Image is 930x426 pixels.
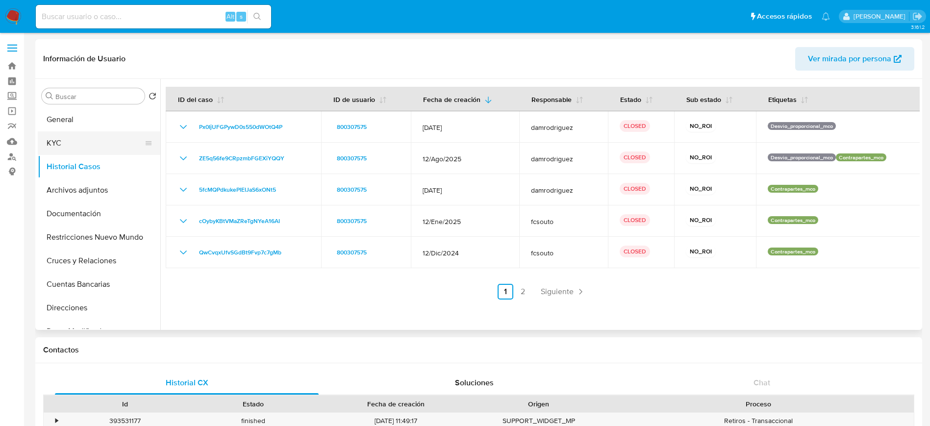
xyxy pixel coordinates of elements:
span: Historial CX [166,377,208,388]
button: General [38,108,160,131]
div: • [55,416,58,426]
div: Fecha de creación [325,399,468,409]
button: search-icon [247,10,267,24]
span: Chat [754,377,770,388]
span: s [240,12,243,21]
a: Notificaciones [822,12,830,21]
p: damian.rodriguez@mercadolibre.com [854,12,909,21]
span: Alt [226,12,234,21]
button: Cuentas Bancarias [38,273,160,296]
button: Ver mirada por persona [795,47,914,71]
span: Soluciones [455,377,494,388]
input: Buscar [55,92,141,101]
span: Ver mirada por persona [808,47,891,71]
h1: Información de Usuario [43,54,126,64]
button: Volver al orden por defecto [149,92,156,103]
button: Buscar [46,92,53,100]
div: Id [68,399,182,409]
h1: Contactos [43,345,914,355]
button: Direcciones [38,296,160,320]
button: Datos Modificados [38,320,160,343]
button: Documentación [38,202,160,226]
button: Historial Casos [38,155,160,178]
button: Restricciones Nuevo Mundo [38,226,160,249]
span: Accesos rápidos [757,11,812,22]
div: Origen [481,399,596,409]
button: Cruces y Relaciones [38,249,160,273]
button: KYC [38,131,152,155]
input: Buscar usuario o caso... [36,10,271,23]
button: Archivos adjuntos [38,178,160,202]
a: Salir [912,11,923,22]
div: Proceso [610,399,907,409]
div: Estado [196,399,311,409]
